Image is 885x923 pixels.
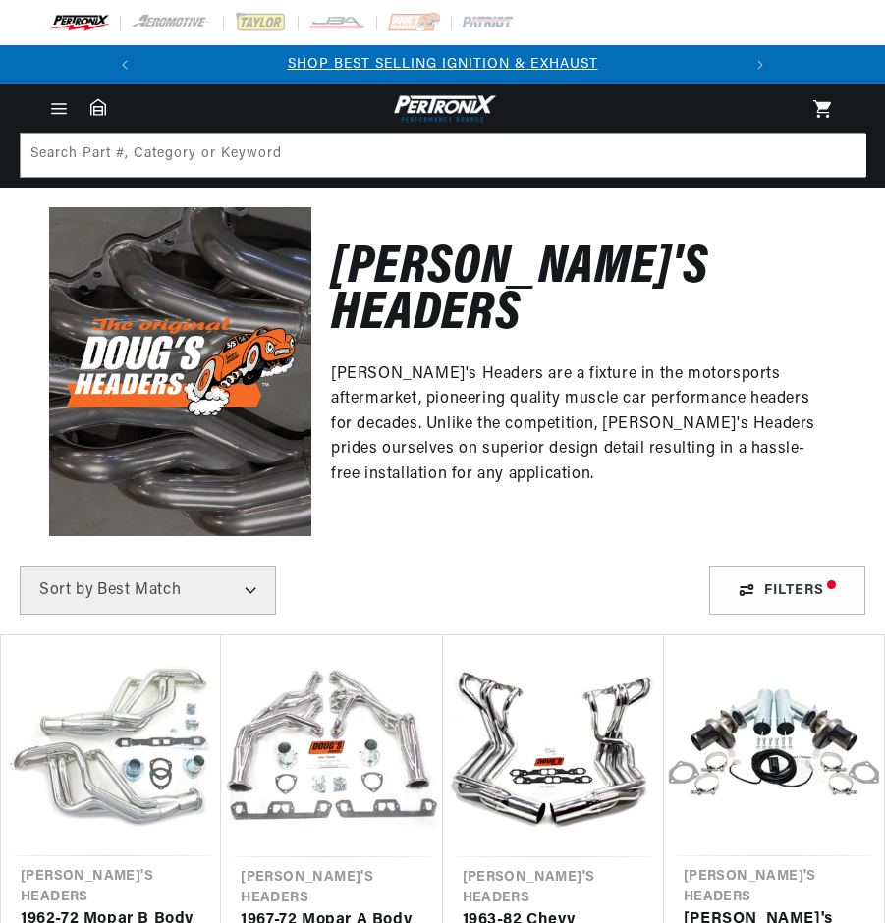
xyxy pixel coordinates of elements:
button: Translation missing: en.sections.announcements.previous_announcement [105,45,144,84]
select: Sort by [20,566,276,615]
summary: Menu [37,98,81,120]
div: Filters [709,566,865,615]
h2: [PERSON_NAME]'s Headers [331,246,816,339]
a: SHOP BEST SELLING IGNITION & EXHAUST [288,57,598,72]
button: Search Part #, Category or Keyword [821,134,864,177]
p: [PERSON_NAME]'s Headers are a fixture in the motorsports aftermarket, pioneering quality muscle c... [331,362,816,488]
a: Garage: 0 item(s) [90,98,106,116]
input: Search Part #, Category or Keyword [21,134,866,177]
button: Translation missing: en.sections.announcements.next_announcement [741,45,780,84]
div: 1 of 2 [144,54,741,76]
div: Announcement [144,54,741,76]
img: Doug's Headers [49,207,311,536]
img: Pertronix [389,92,497,125]
span: Sort by [39,582,93,598]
